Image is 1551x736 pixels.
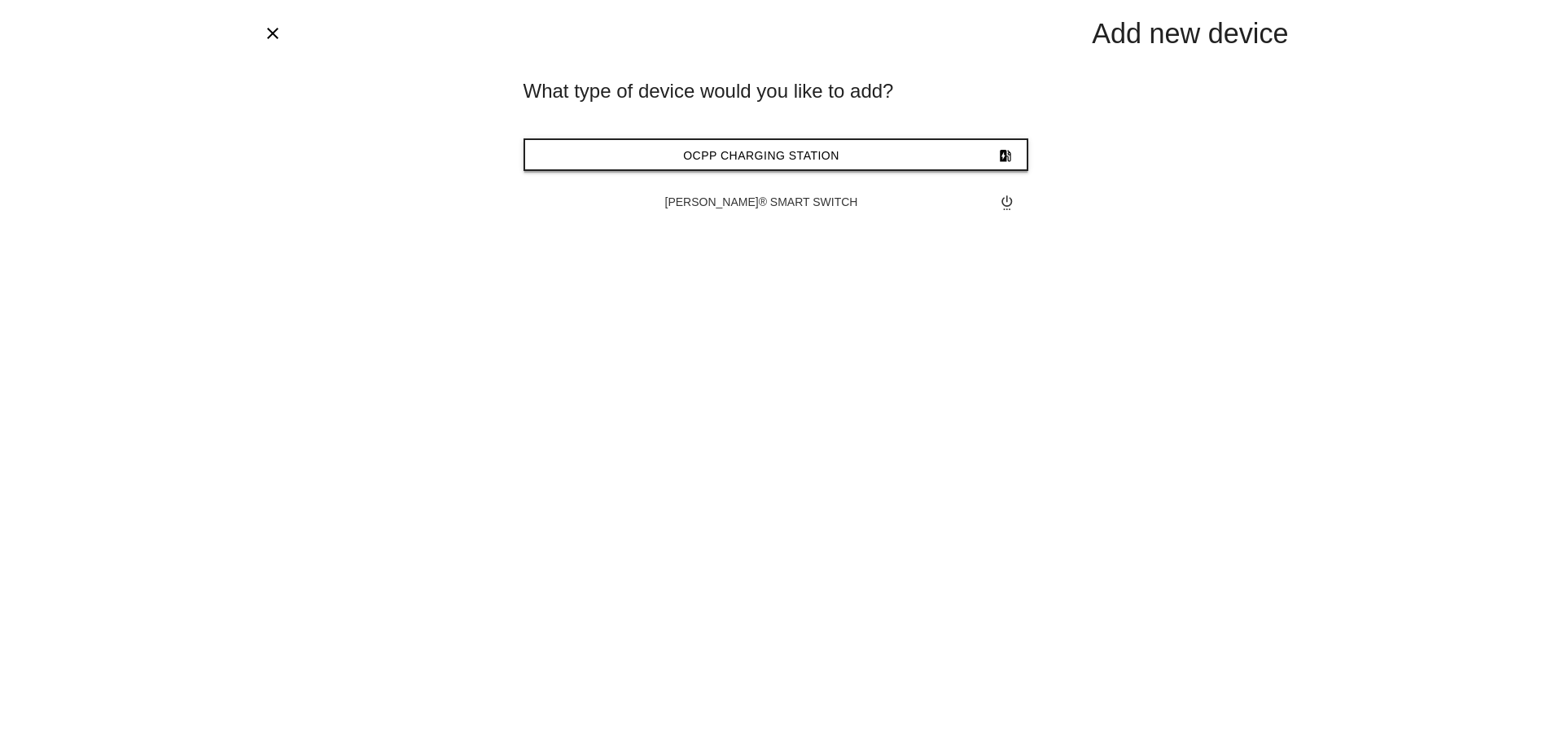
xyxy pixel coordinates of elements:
[997,140,1014,171] i: ev_station
[665,195,858,208] span: [PERSON_NAME]® Smart Switch
[524,138,1028,171] button: OCPP Charging Stationev_station
[263,24,283,43] i: close
[683,149,839,162] span: OCPP Charging Station
[524,187,1028,217] button: [PERSON_NAME]® Smart Switchsettings_power
[1092,18,1288,49] span: Add new device
[524,77,1028,106] div: What type of device would you like to add?
[999,187,1015,217] i: settings_power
